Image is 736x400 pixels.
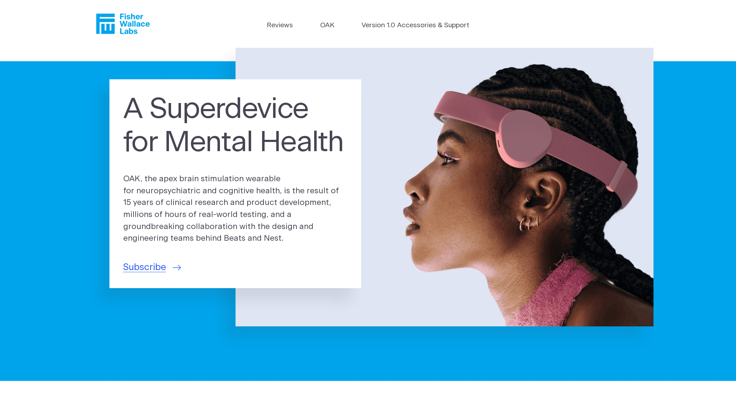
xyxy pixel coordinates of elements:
[123,261,181,274] a: Subscribe
[320,21,334,31] a: OAK
[96,13,150,34] a: Fisher Wallace
[362,21,469,31] a: Version 1.0 Accessories & Support
[123,93,348,159] h1: A Superdevice for Mental Health
[267,21,293,31] a: Reviews
[123,173,348,245] p: OAK, the apex brain stimulation wearable for neuropsychiatric and cognitive health, is the result...
[123,261,166,274] span: Subscribe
